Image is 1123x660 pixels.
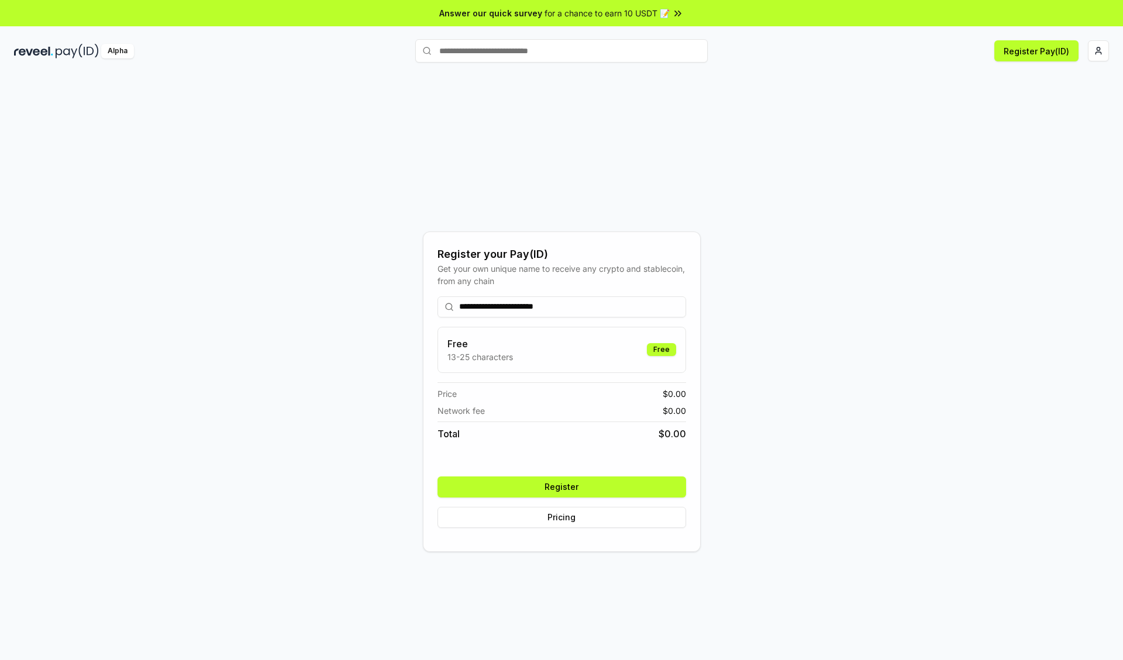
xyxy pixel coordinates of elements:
[438,507,686,528] button: Pricing
[438,427,460,441] span: Total
[438,262,686,287] div: Get your own unique name to receive any crypto and stablecoin, from any chain
[545,7,670,19] span: for a chance to earn 10 USDT 📝
[447,351,513,363] p: 13-25 characters
[647,343,676,356] div: Free
[438,246,686,262] div: Register your Pay(ID)
[101,44,134,58] div: Alpha
[438,476,686,497] button: Register
[56,44,99,58] img: pay_id
[994,40,1079,61] button: Register Pay(ID)
[663,388,686,400] span: $ 0.00
[438,388,457,400] span: Price
[447,337,513,351] h3: Free
[663,405,686,417] span: $ 0.00
[438,405,485,417] span: Network fee
[14,44,53,58] img: reveel_dark
[659,427,686,441] span: $ 0.00
[439,7,542,19] span: Answer our quick survey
